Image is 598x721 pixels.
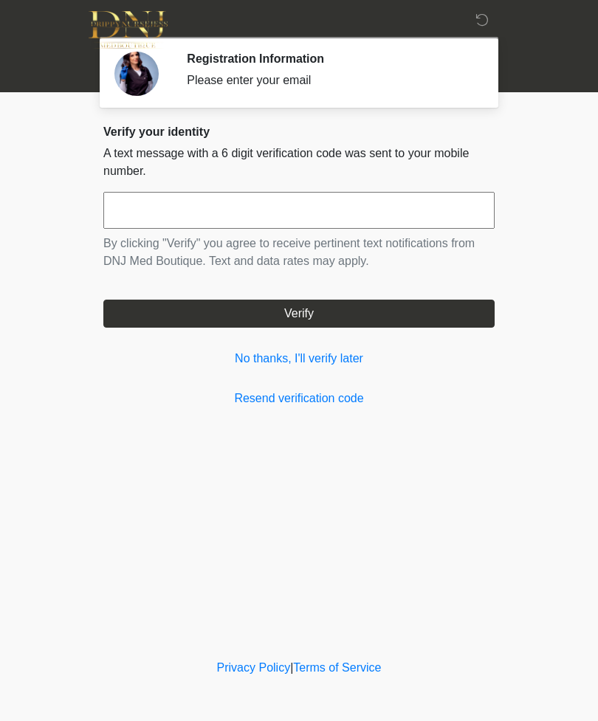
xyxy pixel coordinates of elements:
[103,390,495,407] a: Resend verification code
[89,11,168,49] img: DNJ Med Boutique Logo
[103,300,495,328] button: Verify
[293,661,381,674] a: Terms of Service
[103,235,495,270] p: By clicking "Verify" you agree to receive pertinent text notifications from DNJ Med Boutique. Tex...
[103,350,495,368] a: No thanks, I'll verify later
[187,72,472,89] div: Please enter your email
[114,52,159,96] img: Agent Avatar
[217,661,291,674] a: Privacy Policy
[290,661,293,674] a: |
[103,125,495,139] h2: Verify your identity
[103,145,495,180] p: A text message with a 6 digit verification code was sent to your mobile number.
